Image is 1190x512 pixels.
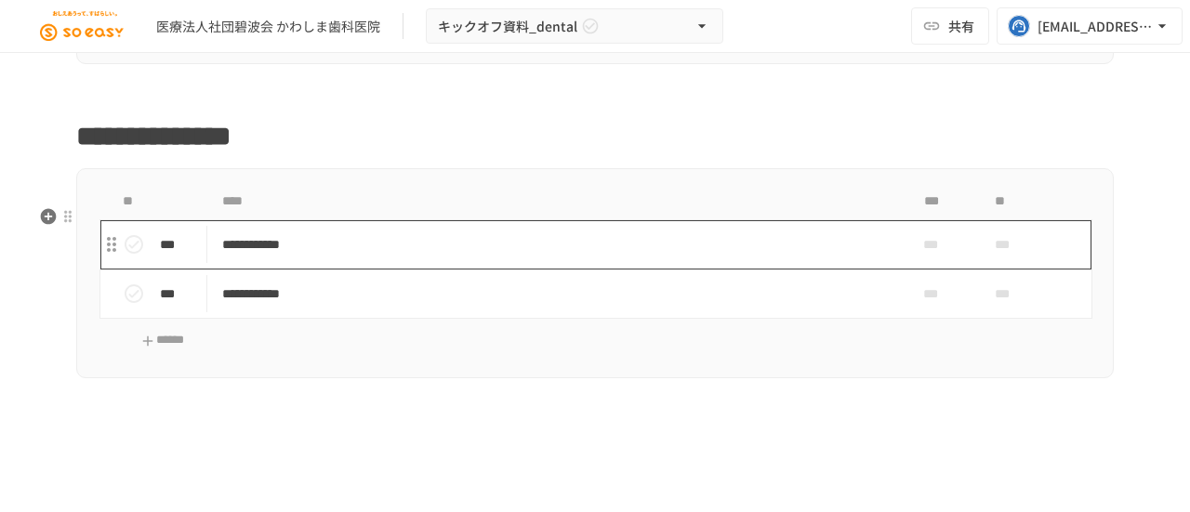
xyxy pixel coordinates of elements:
[99,184,1092,319] table: task table
[115,226,152,263] button: status
[911,7,989,45] button: 共有
[997,7,1183,45] button: [EMAIL_ADDRESS][DOMAIN_NAME]
[1038,15,1153,38] div: [EMAIL_ADDRESS][DOMAIN_NAME]
[438,15,577,38] span: キックオフ資料_dental
[156,17,380,36] div: 医療法人社団碧波会 かわしま歯科医院
[948,16,974,36] span: 共有
[115,275,152,312] button: status
[426,8,723,45] button: キックオフ資料_dental
[22,11,141,41] img: JEGjsIKIkXC9kHzRN7titGGb0UF19Vi83cQ0mCQ5DuX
